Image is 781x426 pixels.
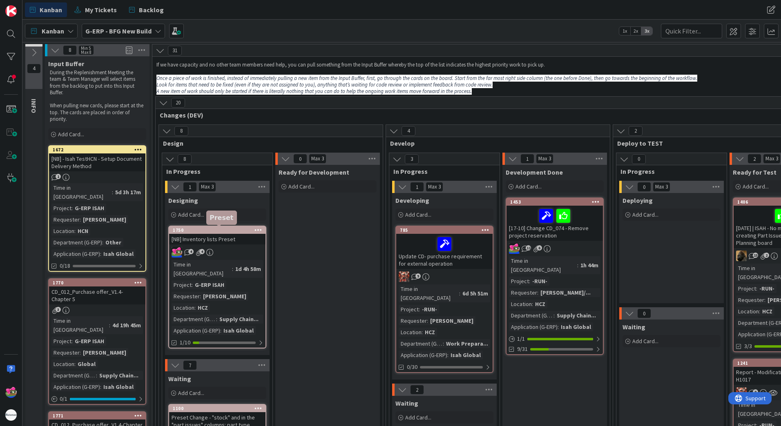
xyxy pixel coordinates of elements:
[169,405,266,412] div: 1100
[172,326,220,335] div: Application (G-ERP)
[81,215,128,224] div: [PERSON_NAME]
[427,316,428,325] span: :
[42,26,64,36] span: Kanban
[51,238,102,247] div: Department (G-ERP)
[558,322,559,331] span: :
[74,359,76,368] span: :
[428,316,475,325] div: [PERSON_NAME]
[736,251,747,261] img: ND
[102,238,103,247] span: :
[444,339,490,348] div: Work Prepara...
[178,389,204,397] span: Add Card...
[764,253,769,258] span: 2
[103,238,123,247] div: Other
[538,288,593,297] div: [PERSON_NAME]/...
[507,243,603,254] div: JK
[744,342,752,351] span: 3/3
[81,50,91,54] div: Max 8
[400,227,493,233] div: 785
[765,157,778,161] div: Max 3
[80,215,81,224] span: :
[40,5,62,15] span: Kanban
[530,277,549,286] div: -RUN-
[507,334,603,344] div: 1/1
[5,409,17,421] img: avatar
[110,321,143,330] div: 4d 19h 45m
[124,2,169,17] a: Backlog
[183,360,197,370] span: 7
[174,126,188,136] span: 8
[85,5,117,15] span: My Tickets
[25,2,67,17] a: Kanban
[169,247,266,257] div: JK
[623,196,653,204] span: Deploying
[178,154,192,164] span: 8
[509,300,532,308] div: Location
[5,386,17,398] img: JK
[58,131,84,138] span: Add Card...
[172,315,216,324] div: Department (G-ERP)
[553,311,555,320] span: :
[509,288,537,297] div: Requester
[449,351,483,359] div: Isah Global
[405,154,419,164] span: 3
[172,292,200,301] div: Requester
[753,253,758,258] span: 13
[56,307,61,312] span: 3
[49,286,145,304] div: CD_012_Purchase offer_V1.4- Chapter 5
[510,199,603,205] div: 1453
[232,264,233,273] span: :
[51,359,74,368] div: Location
[217,315,261,324] div: Supply Chain...
[515,183,542,190] span: Add Card...
[172,260,232,278] div: Time in [GEOGRAPHIC_DATA]
[201,292,248,301] div: [PERSON_NAME]
[73,204,106,213] div: G-ERP ISAH
[537,288,538,297] span: :
[399,316,427,325] div: Requester
[50,69,145,96] p: During the Replenishment Meeting the team & Team Manager will select items from the backlog to pu...
[49,394,145,404] div: 0/1
[81,46,91,50] div: Min 5
[532,300,533,308] span: :
[221,326,256,335] div: Isah Global
[559,322,593,331] div: Isah Global
[109,321,110,330] span: :
[156,81,493,88] em: Look for items that need to be fixed (even if they are not assigned to you), anything that’s wait...
[619,27,630,35] span: 1x
[396,226,493,269] div: 785Update CD- purchase requirement for external operation
[17,1,37,11] span: Support
[311,157,324,161] div: Max 3
[753,389,758,395] span: 8
[210,214,234,222] h5: Preset
[50,102,145,122] p: When pulling new cards, please start at the top. The cards are placed in order of priority.
[293,154,307,164] span: 0
[183,182,197,192] span: 1
[578,261,600,270] div: 1h 44m
[396,271,493,282] div: JK
[393,167,489,175] span: In Progress
[173,406,266,411] div: 1100
[30,99,38,113] span: INFO
[200,292,201,301] span: :
[399,328,422,337] div: Location
[620,167,716,175] span: In Progress
[169,226,266,234] div: 1750
[428,185,441,189] div: Max 3
[96,371,97,380] span: :
[178,211,204,218] span: Add Card...
[396,226,493,234] div: 785
[101,249,136,258] div: Isah Global
[156,75,697,82] em: Once a piece of work is finished, instead of immediately pulling a new item from the Input Buffer...
[51,226,74,235] div: Location
[74,226,76,235] span: :
[71,204,73,213] span: :
[288,183,315,190] span: Add Card...
[759,307,760,316] span: :
[279,168,349,176] span: Ready for Development
[49,279,145,286] div: 1770
[533,300,547,308] div: HCZ
[51,204,71,213] div: Project
[529,277,530,286] span: :
[201,185,214,189] div: Max 3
